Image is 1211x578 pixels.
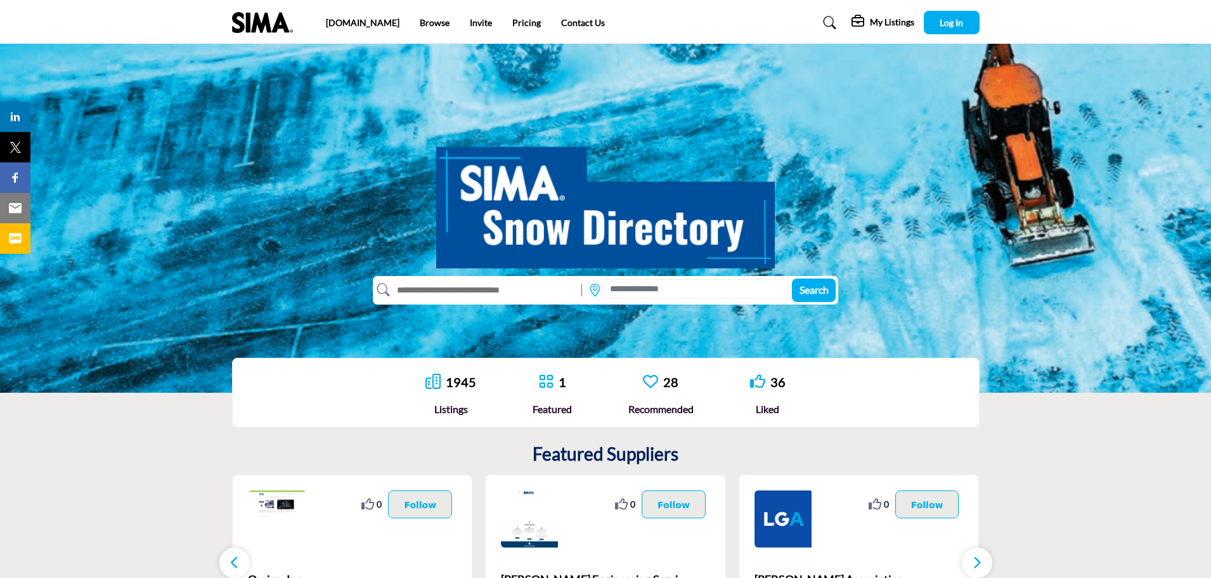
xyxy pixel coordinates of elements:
a: Pricing [512,17,541,28]
button: Follow [895,490,959,518]
a: Go to Featured [538,374,554,391]
h5: My Listings [870,16,914,28]
div: Listings [425,402,476,417]
a: [DOMAIN_NAME] [326,17,399,28]
img: Lake George Association, Inc. [754,490,812,548]
p: Follow [911,497,943,511]
p: Follow [404,497,436,511]
img: Site Logo [232,12,299,33]
a: Browse [420,17,450,28]
a: 1 [559,374,566,390]
img: SIMA Snow Directory [436,133,775,268]
img: Ossian, Inc. [248,490,305,548]
button: Search [792,279,836,302]
h2: Featured Suppliers [533,443,678,465]
div: My Listings [852,15,914,30]
img: Moore Engineering Services [501,490,558,548]
p: Follow [657,497,690,511]
a: Contact Us [561,17,605,28]
img: Rectangle%203585.svg [578,280,585,299]
span: 0 [377,497,382,511]
a: Search [811,13,845,33]
a: 36 [770,374,786,390]
button: Log In [924,11,980,34]
a: Go to Recommended [643,374,658,391]
span: 0 [630,497,635,511]
a: 1945 [446,374,476,390]
div: Liked [750,402,786,417]
span: 0 [884,497,889,511]
span: Log In [940,17,963,28]
span: Search [800,284,829,296]
a: Invite [470,17,492,28]
div: Recommended [628,402,694,417]
button: Follow [388,490,452,518]
div: Featured [533,402,572,417]
i: Go to Liked [750,374,765,389]
button: Follow [642,490,706,518]
a: 28 [663,374,678,390]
